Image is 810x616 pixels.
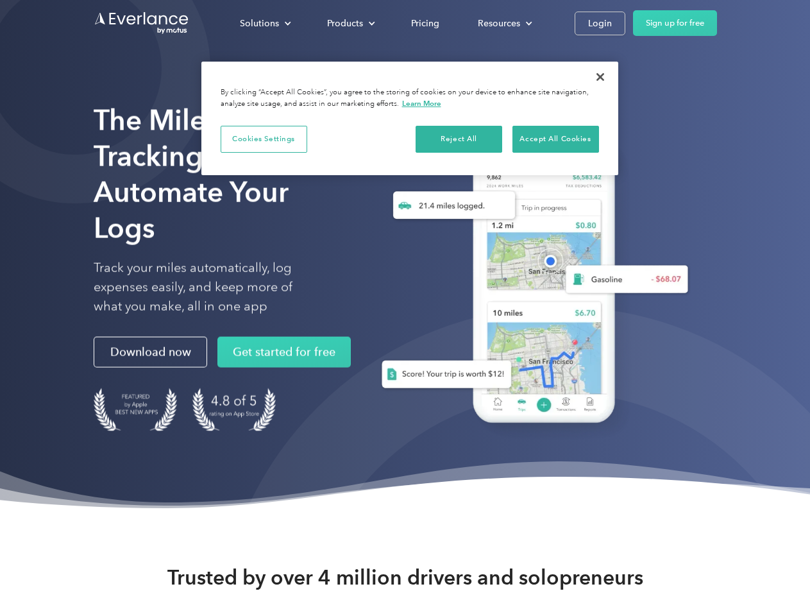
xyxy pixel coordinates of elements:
p: Track your miles automatically, log expenses easily, and keep more of what you make, all in one app [94,259,323,316]
div: Pricing [411,15,439,31]
img: Everlance, mileage tracker app, expense tracking app [361,122,698,442]
button: Cookies Settings [221,126,307,153]
img: Badge for Featured by Apple Best New Apps [94,388,177,431]
a: Login [575,12,625,35]
a: Download now [94,337,207,368]
button: Reject All [416,126,502,153]
button: Accept All Cookies [512,126,599,153]
div: Solutions [240,15,279,31]
div: Products [327,15,363,31]
img: 4.9 out of 5 stars on the app store [192,388,276,431]
a: Sign up for free [633,10,717,36]
div: Solutions [227,12,301,35]
div: Resources [465,12,543,35]
a: Get started for free [217,337,351,368]
a: More information about your privacy, opens in a new tab [402,99,441,108]
div: Resources [478,15,520,31]
div: Login [588,15,612,31]
a: Go to homepage [94,11,190,35]
a: Pricing [398,12,452,35]
strong: Trusted by over 4 million drivers and solopreneurs [167,565,643,590]
button: Close [586,63,614,91]
div: Privacy [201,62,618,175]
div: Products [314,12,385,35]
div: Cookie banner [201,62,618,175]
div: By clicking “Accept All Cookies”, you agree to the storing of cookies on your device to enhance s... [221,87,599,110]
